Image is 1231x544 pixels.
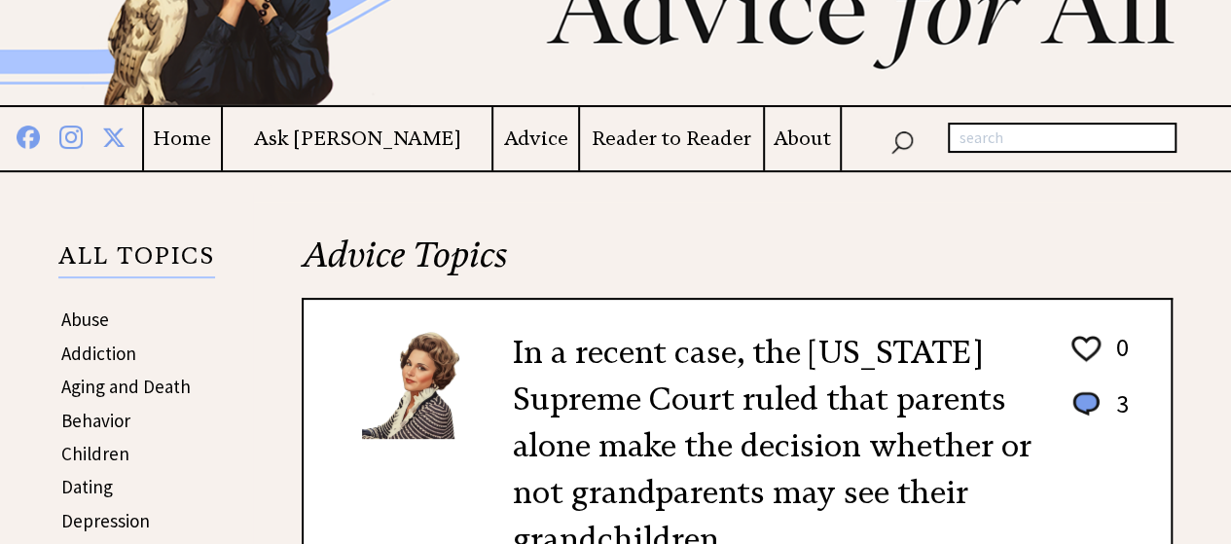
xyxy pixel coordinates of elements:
[1068,332,1104,366] img: heart_outline%201.png
[61,409,130,432] a: Behavior
[1106,387,1130,439] td: 3
[144,127,221,151] a: Home
[17,122,40,149] img: facebook%20blue.png
[102,123,126,149] img: x%20blue.png
[61,475,113,498] a: Dating
[765,127,840,151] a: About
[1068,388,1104,419] img: message_round%201.png
[580,127,763,151] a: Reader to Reader
[302,232,1173,298] h2: Advice Topics
[1106,331,1130,385] td: 0
[61,509,150,532] a: Depression
[948,123,1177,154] input: search
[61,342,136,365] a: Addiction
[890,127,914,155] img: search_nav.png
[59,122,83,149] img: instagram%20blue.png
[61,442,129,465] a: Children
[58,245,215,278] p: ALL TOPICS
[61,375,191,398] a: Aging and Death
[493,127,578,151] a: Advice
[61,308,109,331] a: Abuse
[223,127,492,151] a: Ask [PERSON_NAME]
[362,329,484,439] img: Ann6%20v2%20small.png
